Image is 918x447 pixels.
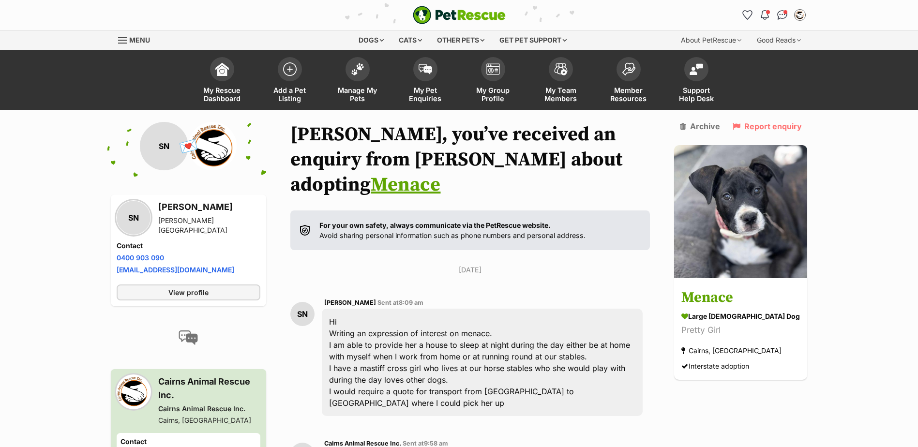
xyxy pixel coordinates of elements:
span: View profile [168,287,209,298]
span: My Team Members [539,86,583,103]
div: Pretty Girl [681,324,800,337]
span: Support Help Desk [675,86,718,103]
div: Dogs [352,30,391,50]
div: Cairns Animal Rescue Inc. [158,404,261,414]
span: My Pet Enquiries [404,86,447,103]
p: [DATE] [290,265,650,275]
img: member-resources-icon-8e73f808a243e03378d46382f2149f9095a855e16c252ad45f914b54edf8863c.svg [622,62,635,75]
span: 8:09 am [399,299,423,306]
h4: Contact [117,241,261,251]
div: Cairns, [GEOGRAPHIC_DATA] [681,344,782,358]
a: [EMAIL_ADDRESS][DOMAIN_NAME] [117,266,234,274]
img: help-desk-icon-fdf02630f3aa405de69fd3d07c3f3aa587a6932b1a1747fa1d2bba05be0121f9.svg [690,63,703,75]
p: Avoid sharing personal information such as phone numbers and personal address. [319,220,586,241]
div: SN [117,201,150,235]
img: dashboard-icon-eb2f2d2d3e046f16d808141f083e7271f6b2e854fb5c12c21221c1fb7104beca.svg [215,62,229,76]
span: [PERSON_NAME] [324,299,376,306]
img: Shardin Carter profile pic [795,10,805,20]
a: Manage My Pets [324,52,391,110]
span: Sent at [403,440,448,447]
a: Menace large [DEMOGRAPHIC_DATA] Dog Pretty Girl Cairns, [GEOGRAPHIC_DATA] Interstate adoption [674,280,807,380]
img: logo-e224e6f780fb5917bec1dbf3a21bbac754714ae5b6737aabdf751b685950b380.svg [413,6,506,24]
img: Cairns Animal Rescue Inc. profile pic [188,122,237,170]
a: Favourites [740,7,755,23]
span: Menu [129,36,150,44]
button: My account [792,7,808,23]
div: SN [290,302,315,326]
span: Manage My Pets [336,86,379,103]
img: Cairns Animal Rescue Inc. profile pic [117,375,150,409]
img: team-members-icon-5396bd8760b3fe7c0b43da4ab00e1e3bb1a5d9ba89233759b79545d2d3fc5d0d.svg [554,63,568,75]
span: My Rescue Dashboard [200,86,244,103]
div: About PetRescue [674,30,748,50]
div: Other pets [430,30,491,50]
img: manage-my-pets-icon-02211641906a0b7f246fdf0571729dbe1e7629f14944591b6c1af311fb30b64b.svg [351,63,364,75]
ul: Account quick links [740,7,808,23]
span: Cairns Animal Rescue Inc. [324,440,401,447]
h3: [PERSON_NAME] [158,200,261,214]
img: pet-enquiries-icon-7e3ad2cf08bfb03b45e93fb7055b45f3efa6380592205ae92323e6603595dc1f.svg [419,64,432,74]
a: View profile [117,284,261,300]
a: My Group Profile [459,52,527,110]
a: Conversations [775,7,790,23]
div: SN [140,122,188,170]
div: [PERSON_NAME][GEOGRAPHIC_DATA] [158,216,261,235]
span: Sent at [377,299,423,306]
span: 9:58 am [424,440,448,447]
a: 0400 903 090 [117,253,164,262]
h3: Cairns Animal Rescue Inc. [158,375,261,402]
a: Add a Pet Listing [256,52,324,110]
h1: [PERSON_NAME], you’ve received an enquiry from [PERSON_NAME] about adopting [290,122,650,197]
img: chat-41dd97257d64d25036548639549fe6c8038ab92f7586957e7f3b1b290dea8141.svg [777,10,787,20]
div: large [DEMOGRAPHIC_DATA] Dog [681,312,800,322]
div: Interstate adoption [681,360,749,373]
img: Menace [674,145,807,278]
div: Get pet support [493,30,573,50]
img: conversation-icon-4a6f8262b818ee0b60e3300018af0b2d0b884aa5de6e9bcb8d3d4eeb1a70a7c4.svg [179,330,198,345]
a: Archive [680,122,720,131]
div: Cats [392,30,429,50]
a: My Rescue Dashboard [188,52,256,110]
img: notifications-46538b983faf8c2785f20acdc204bb7945ddae34d4c08c2a6579f10ce5e182be.svg [761,10,768,20]
div: Cairns, [GEOGRAPHIC_DATA] [158,416,261,425]
a: Member Resources [595,52,662,110]
span: My Group Profile [471,86,515,103]
a: Report enquiry [733,122,802,131]
a: Menu [118,30,157,48]
span: 💌 [178,136,199,157]
a: PetRescue [413,6,506,24]
h3: Menace [681,287,800,309]
button: Notifications [757,7,773,23]
img: add-pet-listing-icon-0afa8454b4691262ce3f59096e99ab1cd57d4a30225e0717b998d2c9b9846f56.svg [283,62,297,76]
h4: Contact [120,437,257,447]
a: My Pet Enquiries [391,52,459,110]
a: My Team Members [527,52,595,110]
div: Good Reads [750,30,808,50]
a: Menace [371,173,440,197]
span: Add a Pet Listing [268,86,312,103]
div: Hi Writing an expression of interest on menace. I am able to provide her a house to sleep at nigh... [322,309,643,416]
span: Member Resources [607,86,650,103]
a: Support Help Desk [662,52,730,110]
strong: For your own safety, always communicate via the PetRescue website. [319,221,551,229]
img: group-profile-icon-3fa3cf56718a62981997c0bc7e787c4b2cf8bcc04b72c1350f741eb67cf2f40e.svg [486,63,500,75]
